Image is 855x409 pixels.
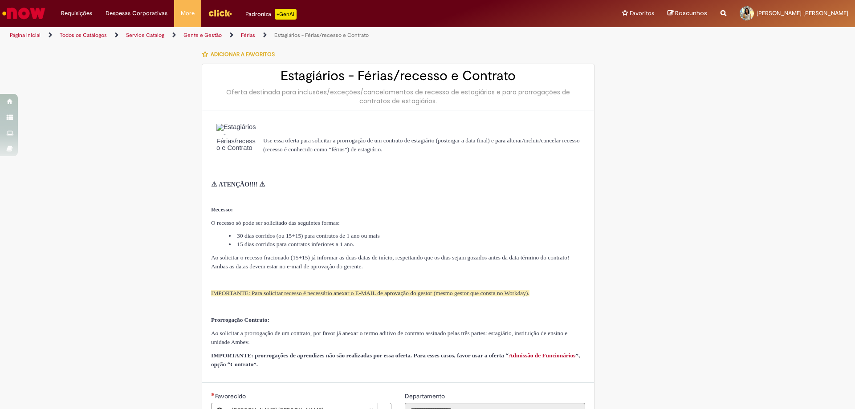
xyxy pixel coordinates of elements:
span: Favoritos [630,9,654,18]
span: IMPORTANTE: Para solicitar recesso é necessário anexar o E-MAIL de aprovação do gestor (mesmo ges... [211,290,529,296]
button: Adicionar a Favoritos [202,45,280,64]
a: Admissão de Funcionários [509,352,575,359]
strong: IMPORTANTE: prorrogações de aprendizes não são realizadas por essa oferta. Para esses casos, favo... [211,352,509,359]
span: Somente leitura - Departamento [405,392,447,400]
li: 15 dias corridos para contratos inferiores a 1 ano. [229,240,585,248]
p: +GenAi [275,9,297,20]
a: Estagiários - Férias/recesso e Contrato [274,32,369,39]
span: ATENÇÃO!!!! [219,181,258,188]
span: Rascunhos [675,9,707,17]
span: Use essa oferta para solicitar a prorrogação de um contrato de estagiário (postergar a data final... [263,137,580,153]
a: Página inicial [10,32,41,39]
span: ⚠ [211,181,217,188]
span: Obrigatório Preenchido [211,393,215,396]
img: Estagiários - Férias/recesso e Contrato [216,124,258,171]
a: Service Catalog [126,32,164,39]
strong: Recesso: [211,206,233,213]
span: O recesso só pode ser solicitado das seguintes formas: [211,219,340,226]
div: Padroniza [245,9,297,20]
span: Necessários - Favorecido [215,392,248,400]
span: ⚠ [259,181,265,188]
a: Férias [241,32,255,39]
span: Ao solicitar o recesso fracionado (15+15) já informar as duas datas de início, respeitando que os... [211,254,569,270]
label: Somente leitura - Departamento [405,392,447,401]
span: Requisições [61,9,92,18]
img: ServiceNow [1,4,47,22]
span: Despesas Corporativas [106,9,167,18]
ul: Trilhas de página [7,27,563,44]
div: Oferta destinada para inclusões/exceções/cancelamentos de recesso de estagiários e para prorrogaç... [211,88,585,105]
span: [PERSON_NAME] [PERSON_NAME] [757,9,848,17]
a: Todos os Catálogos [60,32,107,39]
h2: Estagiários - Férias/recesso e Contrato [211,69,585,83]
img: click_logo_yellow_360x200.png [208,6,232,20]
span: More [181,9,195,18]
a: Rascunhos [668,9,707,18]
strong: Prorrogação Contrato: [211,316,269,323]
li: 30 dias corridos (ou 15+15) para contratos de 1 ano ou mais [229,231,585,240]
span: Adicionar a Favoritos [211,51,275,58]
span: Ao solicitar a prorrogação de um contrato, por favor já anexar o termo aditivo de contrato assina... [211,330,567,345]
a: Gente e Gestão [183,32,222,39]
